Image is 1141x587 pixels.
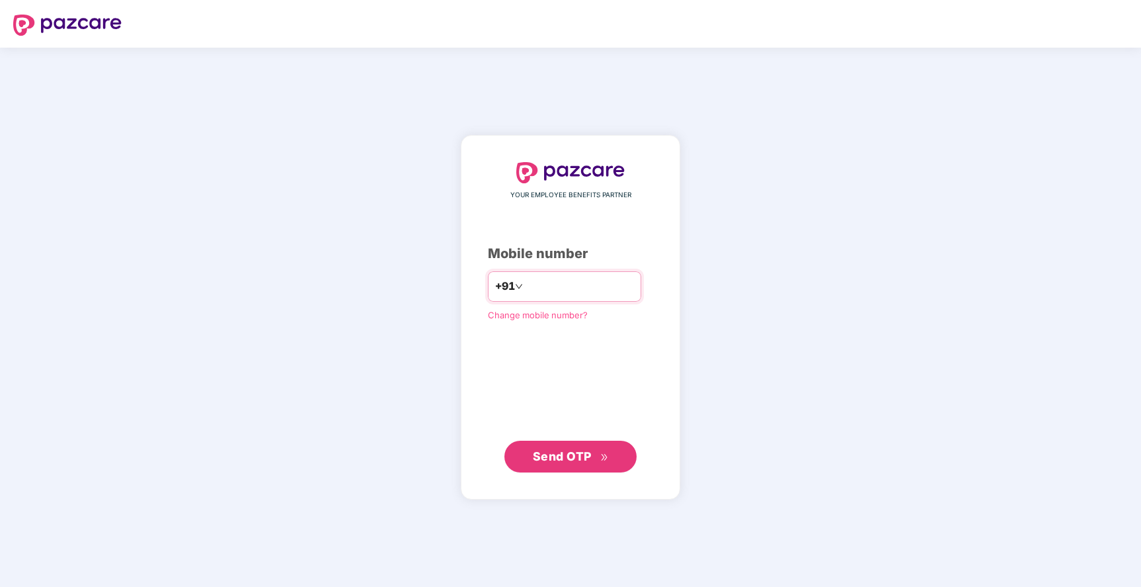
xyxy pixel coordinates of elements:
span: +91 [495,278,515,294]
span: double-right [600,453,609,462]
span: down [515,283,523,291]
div: Mobile number [488,244,653,264]
a: Change mobile number? [488,310,588,320]
button: Send OTPdouble-right [504,441,637,473]
img: logo [516,162,625,183]
span: YOUR EMPLOYEE BENEFITS PARTNER [510,190,631,201]
img: logo [13,15,122,36]
span: Send OTP [533,449,592,463]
